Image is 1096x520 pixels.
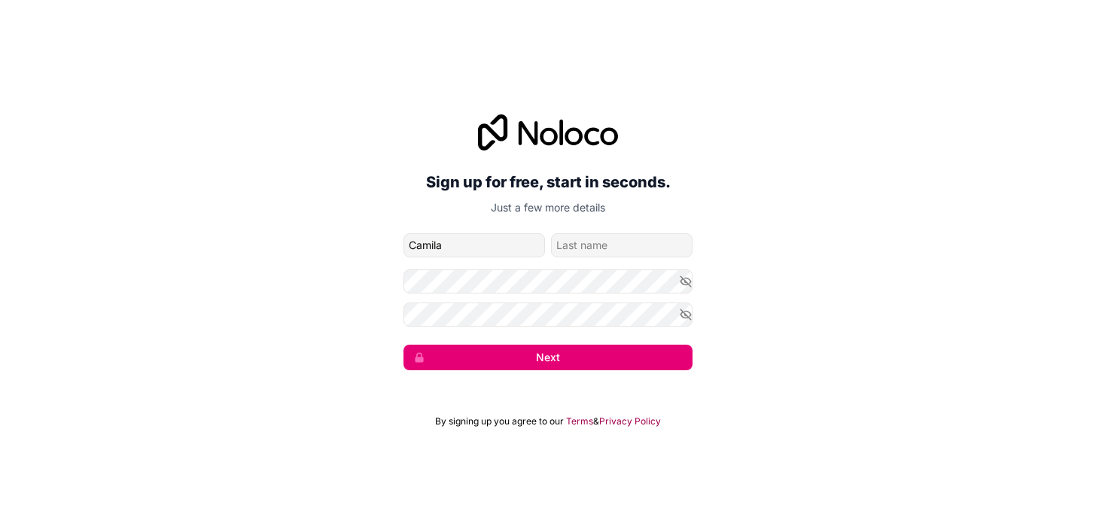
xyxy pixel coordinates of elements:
input: given-name [403,233,545,257]
button: Next [403,345,693,370]
span: & [593,415,599,427]
p: Just a few more details [403,200,693,215]
a: Privacy Policy [599,415,661,427]
span: By signing up you agree to our [435,415,564,427]
input: Password [403,269,693,293]
a: Terms [566,415,593,427]
input: family-name [551,233,693,257]
input: Confirm password [403,303,693,327]
h2: Sign up for free, start in seconds. [403,169,693,196]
